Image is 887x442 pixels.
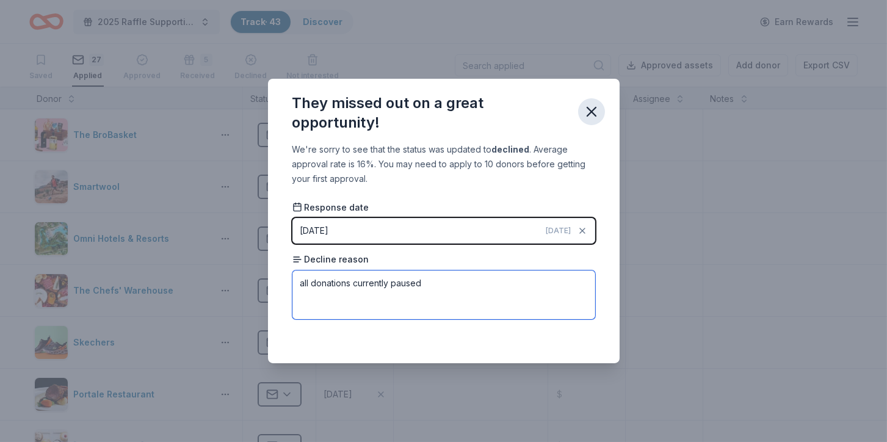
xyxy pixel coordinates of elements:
textarea: all donations currently paused [292,270,595,319]
button: [DATE][DATE] [292,218,595,244]
span: Response date [292,201,369,214]
div: [DATE] [300,223,329,238]
span: Decline reason [292,253,369,266]
b: declined [492,144,530,154]
div: We're sorry to see that the status was updated to . Average approval rate is 16%. You may need to... [292,142,595,186]
span: [DATE] [546,226,571,236]
div: They missed out on a great opportunity! [292,93,568,132]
